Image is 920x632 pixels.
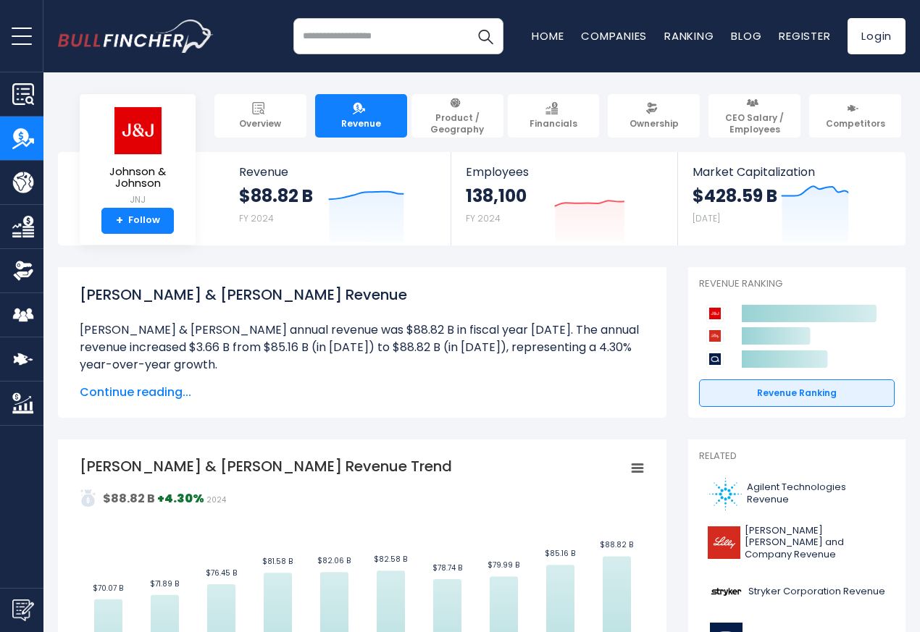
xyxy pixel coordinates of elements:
[708,478,743,510] img: A logo
[206,494,226,505] span: 2024
[93,583,123,594] text: $70.07 B
[317,555,351,566] text: $82.06 B
[80,489,97,507] img: addasd
[91,106,185,208] a: Johnson & Johnson JNJ
[12,260,34,282] img: Ownership
[708,576,744,608] img: SYK logo
[706,327,724,345] img: Eli Lilly and Company competitors logo
[581,28,647,43] a: Companies
[699,521,895,565] a: [PERSON_NAME] [PERSON_NAME] and Company Revenue
[58,20,214,53] a: Go to homepage
[418,112,497,135] span: Product / Geography
[206,568,237,578] text: $76.45 B
[600,539,633,550] text: $88.82 B
[826,118,885,130] span: Competitors
[80,284,645,306] h1: [PERSON_NAME] & [PERSON_NAME] Revenue
[262,556,293,567] text: $81.58 B
[699,379,895,407] a: Revenue Ranking
[532,28,564,43] a: Home
[706,305,724,322] img: Johnson & Johnson competitors logo
[80,321,645,374] li: [PERSON_NAME] & [PERSON_NAME] annual revenue was $88.82 B in fiscal year [DATE]. The annual reven...
[715,112,794,135] span: CEO Salary / Employees
[693,165,890,179] span: Market Capitalization
[239,165,437,179] span: Revenue
[664,28,714,43] a: Ranking
[315,94,407,138] a: Revenue
[239,185,313,207] strong: $88.82 B
[708,526,740,559] img: LLY logo
[809,94,901,138] a: Competitors
[58,20,214,53] img: bullfincher logo
[699,278,895,290] p: Revenue Ranking
[150,578,179,589] text: $71.89 B
[693,185,777,207] strong: $428.59 B
[545,548,575,559] text: $85.16 B
[214,94,306,138] a: Overview
[116,214,123,227] strong: +
[451,152,677,245] a: Employees 138,100 FY 2024
[411,94,503,138] a: Product / Geography
[101,208,174,234] a: +Follow
[508,94,600,138] a: Financials
[432,563,462,573] text: $78.74 B
[488,560,519,570] text: $79.99 B
[699,450,895,463] p: Related
[630,118,679,130] span: Ownership
[103,490,155,507] strong: $88.82 B
[731,28,761,43] a: Blog
[225,152,451,245] a: Revenue $88.82 B FY 2024
[466,165,662,179] span: Employees
[91,193,184,206] small: JNJ
[530,118,577,130] span: Financials
[466,212,501,224] small: FY 2024
[708,94,800,138] a: CEO Salary / Employees
[466,185,527,207] strong: 138,100
[80,384,645,401] span: Continue reading...
[693,212,720,224] small: [DATE]
[678,152,904,245] a: Market Capitalization $428.59 B [DATE]
[608,94,700,138] a: Ownership
[341,118,381,130] span: Revenue
[699,572,895,612] a: Stryker Corporation Revenue
[80,456,452,476] tspan: [PERSON_NAME] & [PERSON_NAME] Revenue Trend
[779,28,830,43] a: Register
[848,18,906,54] a: Login
[374,554,407,565] text: $82.58 B
[706,350,724,368] img: AbbVie competitors logo
[467,18,503,54] button: Search
[239,212,274,224] small: FY 2024
[239,118,281,130] span: Overview
[157,490,204,507] strong: +4.30%
[699,474,895,514] a: Agilent Technologies Revenue
[91,166,184,190] span: Johnson & Johnson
